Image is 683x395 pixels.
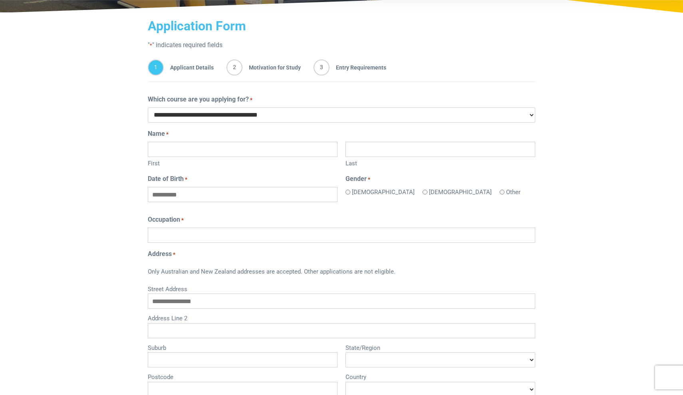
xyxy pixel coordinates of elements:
[148,60,164,75] span: 1
[226,60,242,75] span: 2
[352,188,415,197] label: [DEMOGRAPHIC_DATA]
[345,157,535,168] label: Last
[148,18,535,34] h2: Application Form
[148,371,338,382] label: Postcode
[148,129,535,139] legend: Name
[148,283,535,294] label: Street Address
[148,215,184,224] label: Occupation
[148,249,535,259] legend: Address
[148,312,535,323] label: Address Line 2
[148,157,338,168] label: First
[506,188,520,197] label: Other
[164,60,214,75] span: Applicant Details
[148,262,535,283] div: Only Australian and New Zealand addresses are accepted. Other applications are not eligible.
[345,371,535,382] label: Country
[148,174,187,184] label: Date of Birth
[148,40,535,50] p: " " indicates required fields
[330,60,386,75] span: Entry Requirements
[242,60,301,75] span: Motivation for Study
[345,174,535,184] legend: Gender
[148,95,252,104] label: Which course are you applying for?
[429,188,492,197] label: [DEMOGRAPHIC_DATA]
[314,60,330,75] span: 3
[148,341,338,353] label: Suburb
[345,341,535,353] label: State/Region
